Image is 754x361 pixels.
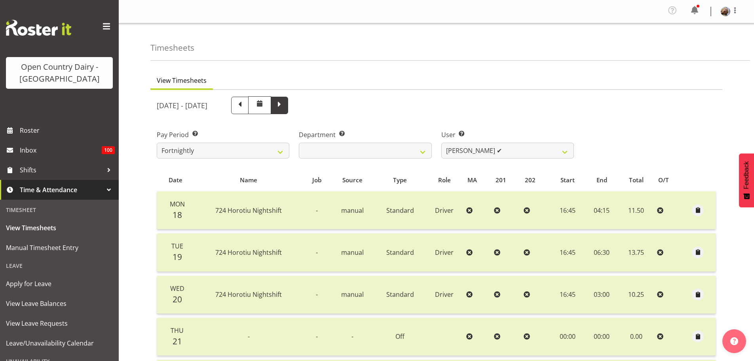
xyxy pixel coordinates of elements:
[525,176,545,185] div: 202
[173,294,182,305] span: 20
[150,43,194,52] h4: Timesheets
[170,200,185,208] span: Mon
[6,317,113,329] span: View Leave Requests
[102,146,115,154] span: 100
[739,153,754,207] button: Feedback - Show survey
[585,191,618,229] td: 04:15
[430,176,459,185] div: Role
[2,202,117,218] div: Timesheet
[379,176,421,185] div: Type
[623,176,650,185] div: Total
[173,251,182,262] span: 19
[335,176,370,185] div: Source
[299,130,431,139] label: Department
[374,276,425,314] td: Standard
[170,284,184,293] span: Wed
[2,238,117,258] a: Manual Timesheet Entry
[14,61,105,85] div: Open Country Dairy - [GEOGRAPHIC_DATA]
[374,233,425,271] td: Standard
[20,124,115,136] span: Roster
[435,206,454,215] span: Driver
[2,333,117,353] a: Leave/Unavailability Calendar
[550,233,585,271] td: 16:45
[585,318,618,356] td: 00:00
[555,176,581,185] div: Start
[743,161,750,189] span: Feedback
[6,242,113,254] span: Manual Timesheet Entry
[308,176,326,185] div: Job
[435,290,454,299] span: Driver
[6,222,113,234] span: View Timesheets
[2,218,117,238] a: View Timesheets
[316,248,318,257] span: -
[215,206,282,215] span: 724 Horotiu Nightshift
[157,130,289,139] label: Pay Period
[20,184,103,196] span: Time & Attendance
[618,191,654,229] td: 11.50
[316,290,318,299] span: -
[215,290,282,299] span: 724 Horotiu Nightshift
[441,130,574,139] label: User
[550,318,585,356] td: 00:00
[658,176,679,185] div: O/T
[721,7,730,16] img: brent-adams6c2ed5726f1d41a690d4d5a40633ac2e.png
[730,337,738,345] img: help-xxl-2.png
[171,326,184,335] span: Thu
[341,290,364,299] span: manual
[215,248,282,257] span: 724 Horotiu Nightshift
[618,318,654,356] td: 0.00
[585,276,618,314] td: 03:00
[496,176,516,185] div: 201
[157,76,207,85] span: View Timesheets
[618,276,654,314] td: 10.25
[2,313,117,333] a: View Leave Requests
[171,242,183,250] span: Tue
[20,144,102,156] span: Inbox
[550,191,585,229] td: 16:45
[161,176,189,185] div: Date
[2,258,117,274] div: Leave
[316,206,318,215] span: -
[6,278,113,290] span: Apply for Leave
[374,318,425,356] td: Off
[435,248,454,257] span: Driver
[341,248,364,257] span: manual
[341,206,364,215] span: manual
[248,332,250,341] span: -
[173,209,182,220] span: 18
[6,337,113,349] span: Leave/Unavailability Calendar
[589,176,613,185] div: End
[199,176,299,185] div: Name
[2,294,117,313] a: View Leave Balances
[351,332,353,341] span: -
[6,20,71,36] img: Rosterit website logo
[550,276,585,314] td: 16:45
[316,332,318,341] span: -
[20,164,103,176] span: Shifts
[585,233,618,271] td: 06:30
[6,298,113,309] span: View Leave Balances
[467,176,486,185] div: MA
[618,233,654,271] td: 13.75
[173,336,182,347] span: 21
[2,274,117,294] a: Apply for Leave
[374,191,425,229] td: Standard
[157,101,207,110] h5: [DATE] - [DATE]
